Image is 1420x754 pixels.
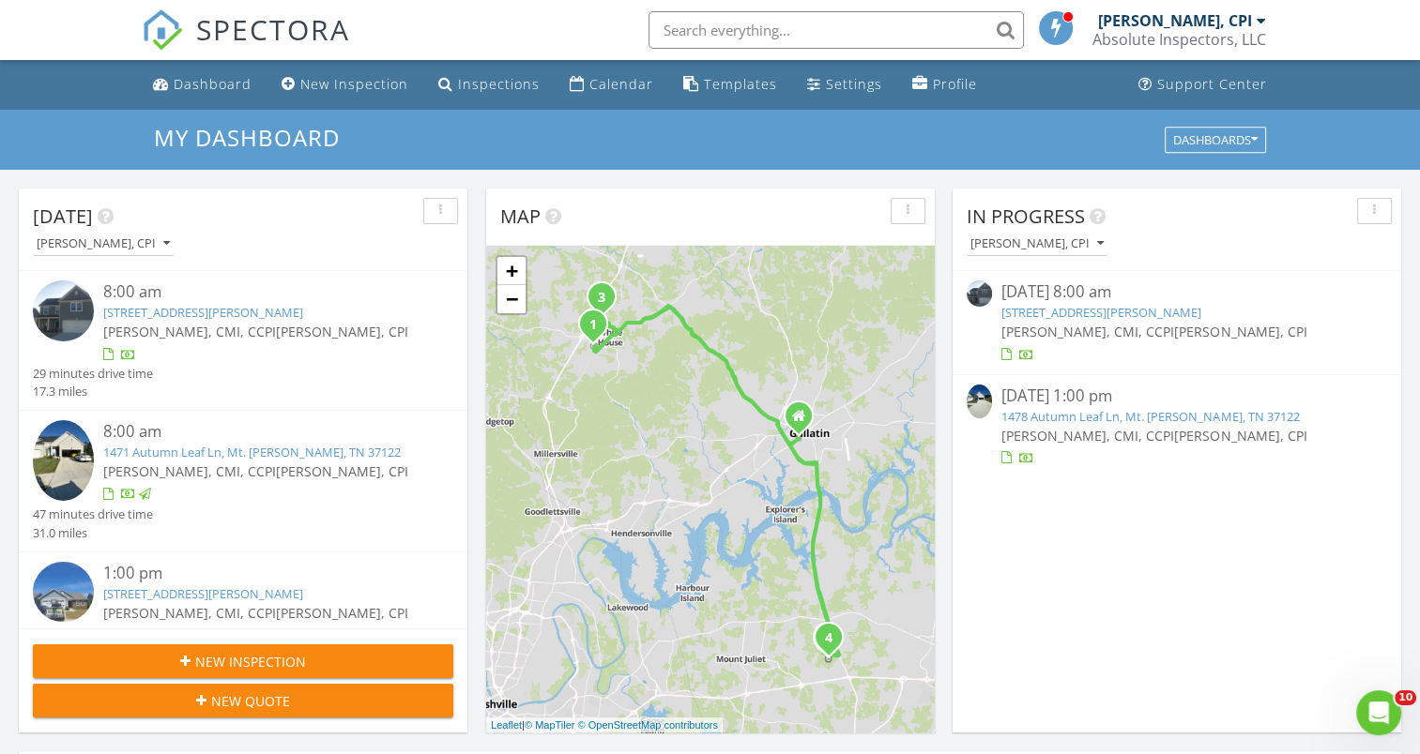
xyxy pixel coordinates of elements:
[103,420,419,444] div: 8:00 am
[799,415,810,427] div: 540 W. Main St., Ste. 120, Gallatin TN 37066
[1092,30,1266,49] div: Absolute Inspectors, LLC
[142,9,183,51] img: The Best Home Inspection Software - Spectora
[174,75,252,93] div: Dashboard
[676,68,785,102] a: Templates
[103,585,303,602] a: [STREET_ADDRESS][PERSON_NAME]
[1001,304,1201,321] a: [STREET_ADDRESS][PERSON_NAME]
[33,232,174,257] button: [PERSON_NAME], CPI
[1165,127,1266,153] button: Dashboards
[103,323,276,340] span: [PERSON_NAME], CMI, CCPI
[276,323,408,340] span: [PERSON_NAME], CPI
[497,257,526,285] a: Zoom in
[33,280,453,400] a: 8:00 am [STREET_ADDRESS][PERSON_NAME] [PERSON_NAME], CMI, CCPI[PERSON_NAME], CPI 29 minutes drive...
[829,637,840,648] div: 1478 Autumn Leaf Ln, Mt. Juliet, TN 37122
[458,75,540,93] div: Inspections
[589,319,597,332] i: 1
[1001,408,1299,425] a: 1478 Autumn Leaf Ln, Mt. [PERSON_NAME], TN 37122
[562,68,661,102] a: Calendar
[826,75,882,93] div: Settings
[497,285,526,313] a: Zoom out
[970,237,1104,250] div: [PERSON_NAME], CPI
[486,717,723,733] div: |
[1157,75,1267,93] div: Support Center
[276,604,408,622] span: [PERSON_NAME], CPI
[431,68,547,102] a: Inspections
[33,644,453,678] button: New Inspection
[37,237,170,250] div: [PERSON_NAME], CPI
[276,462,408,480] span: [PERSON_NAME], CPI
[33,420,453,542] a: 8:00 am 1471 Autumn Leaf Ln, Mt. [PERSON_NAME], TN 37122 [PERSON_NAME], CMI, CCPI[PERSON_NAME], C...
[196,9,350,49] span: SPECTORA
[491,719,522,731] a: Leaflet
[649,11,1024,49] input: Search everything...
[967,280,992,306] img: 9362517%2Fcover_photos%2FwbUKdtkCFoybdZtjiW2j%2Fsmall.9362517-1756299793009
[33,562,94,623] img: 9321448%2Fcover_photos%2FalgH2wY9RgjLMiJiXcPX%2Fsmall.9321448-1756318404249
[1131,68,1275,102] a: Support Center
[1001,427,1174,445] span: [PERSON_NAME], CMI, CCPI
[1001,385,1351,408] div: [DATE] 1:00 pm
[103,444,401,460] a: 1471 Autumn Leaf Ln, Mt. [PERSON_NAME], TN 37122
[967,280,1387,364] a: [DATE] 8:00 am [STREET_ADDRESS][PERSON_NAME] [PERSON_NAME], CMI, CCPI[PERSON_NAME], CPI
[33,383,153,400] div: 17.3 miles
[33,204,93,229] span: [DATE]
[33,365,153,383] div: 29 minutes drive time
[602,296,613,308] div: 1034 Wilkinson Ln., White House, TN 37188
[1098,11,1252,30] div: [PERSON_NAME], CPI
[1001,280,1351,304] div: [DATE] 8:00 am
[933,75,977,93] div: Profile
[154,122,340,153] span: My Dashboard
[598,292,605,305] i: 3
[33,562,453,682] a: 1:00 pm [STREET_ADDRESS][PERSON_NAME] [PERSON_NAME], CMI, CCPI[PERSON_NAME], CPI 48 minutes drive...
[195,652,306,671] span: New Inspection
[33,280,94,341] img: 9362517%2Fcover_photos%2FwbUKdtkCFoybdZtjiW2j%2Fsmall.9362517-1756299793009
[103,280,419,304] div: 8:00 am
[589,75,653,93] div: Calendar
[525,719,575,731] a: © MapTiler
[825,632,832,645] i: 4
[211,691,290,711] span: New Quote
[274,68,416,102] a: New Inspection
[1174,323,1306,340] span: [PERSON_NAME], CPI
[103,604,276,622] span: [PERSON_NAME], CMI, CCPI
[1173,133,1258,146] div: Dashboards
[967,204,1085,229] span: In Progress
[103,462,276,480] span: [PERSON_NAME], CMI, CCPI
[33,684,453,717] button: New Quote
[593,324,604,335] div: 7175 Sutton Dr, White House, TN 37188
[967,232,1107,257] button: [PERSON_NAME], CPI
[300,75,408,93] div: New Inspection
[1356,690,1401,735] iframe: Intercom live chat
[33,420,94,501] img: 9331508%2Fcover_photos%2FNJaJovfOHTvn69bbzY3o%2Fsmall.9331508-1756300384796
[704,75,777,93] div: Templates
[33,524,153,542] div: 31.0 miles
[578,719,718,731] a: © OpenStreetMap contributors
[33,505,153,523] div: 47 minutes drive time
[145,68,259,102] a: Dashboard
[103,562,419,585] div: 1:00 pm
[1395,690,1416,705] span: 10
[967,385,1387,468] a: [DATE] 1:00 pm 1478 Autumn Leaf Ln, Mt. [PERSON_NAME], TN 37122 [PERSON_NAME], CMI, CCPI[PERSON_N...
[1174,427,1306,445] span: [PERSON_NAME], CPI
[905,68,985,102] a: Profile
[142,25,350,65] a: SPECTORA
[103,304,303,321] a: [STREET_ADDRESS][PERSON_NAME]
[967,385,992,418] img: 9218576%2Fcover_photos%2FhsD0UBF8CXHWEOcl9j0F%2Fsmall.9218576-1756319793994
[500,204,541,229] span: Map
[800,68,890,102] a: Settings
[1001,323,1174,340] span: [PERSON_NAME], CMI, CCPI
